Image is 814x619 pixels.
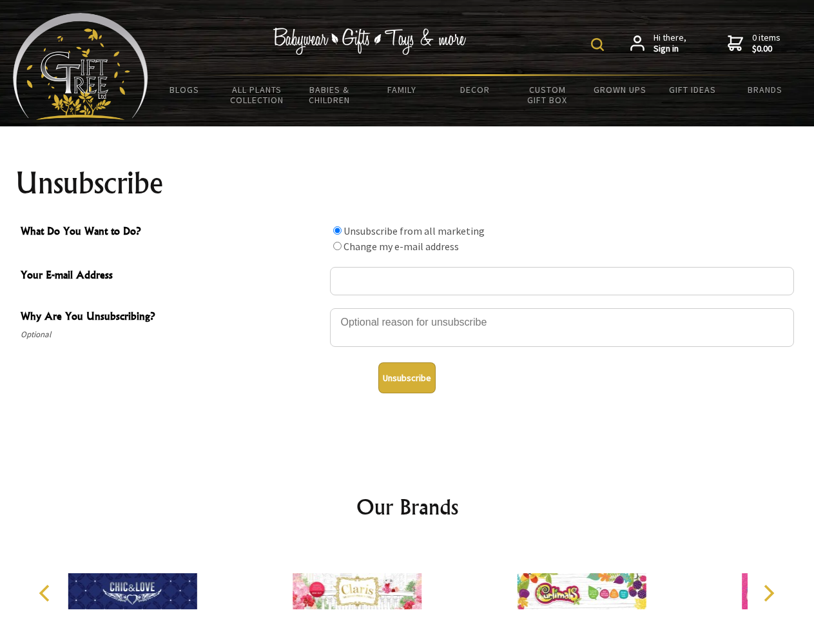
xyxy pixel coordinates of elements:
[752,32,780,55] span: 0 items
[21,267,324,286] span: Your E-mail Address
[26,491,789,522] h2: Our Brands
[21,223,324,242] span: What Do You Want to Do?
[729,76,802,103] a: Brands
[583,76,656,103] a: Grown Ups
[21,308,324,327] span: Why Are You Unsubscribing?
[15,168,799,199] h1: Unsubscribe
[591,38,604,51] img: product search
[752,43,780,55] strong: $0.00
[330,267,794,295] input: Your E-mail Address
[273,28,467,55] img: Babywear - Gifts - Toys & more
[13,13,148,120] img: Babyware - Gifts - Toys and more...
[654,43,686,55] strong: Sign in
[330,308,794,347] textarea: Why Are You Unsubscribing?
[630,32,686,55] a: Hi there,Sign in
[511,76,584,113] a: Custom Gift Box
[333,242,342,250] input: What Do You Want to Do?
[438,76,511,103] a: Decor
[333,226,342,235] input: What Do You Want to Do?
[366,76,439,103] a: Family
[654,32,686,55] span: Hi there,
[344,240,459,253] label: Change my e-mail address
[21,327,324,342] span: Optional
[32,579,61,607] button: Previous
[148,76,221,103] a: BLOGS
[754,579,782,607] button: Next
[378,362,436,393] button: Unsubscribe
[221,76,294,113] a: All Plants Collection
[728,32,780,55] a: 0 items$0.00
[656,76,729,103] a: Gift Ideas
[293,76,366,113] a: Babies & Children
[344,224,485,237] label: Unsubscribe from all marketing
